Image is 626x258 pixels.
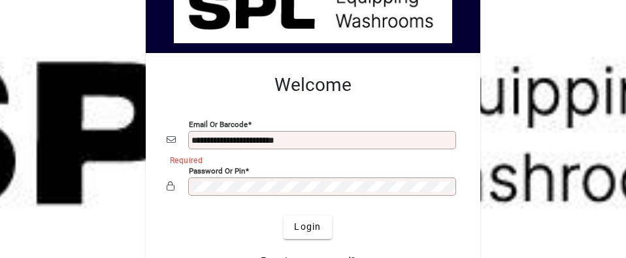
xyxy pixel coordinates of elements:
mat-label: Email or Barcode [189,119,248,128]
mat-label: Password or Pin [189,166,245,175]
span: Login [294,220,321,234]
mat-error: Required [170,153,449,166]
button: Login [284,215,331,239]
h2: Welcome [167,74,459,96]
